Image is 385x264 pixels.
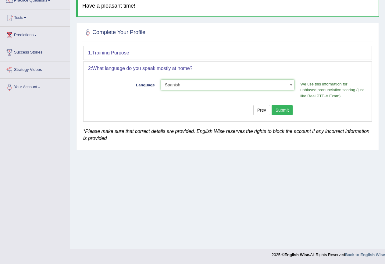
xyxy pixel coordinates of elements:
[272,249,385,258] div: 2025 © All Rights Reserved
[92,50,129,55] b: Training Purpose
[84,62,372,75] div: 2:
[253,105,270,115] button: Prev
[345,252,385,257] a: Back to English Wise
[0,9,70,25] a: Tests
[0,61,70,77] a: Strategy Videos
[165,82,287,88] span: Spanish
[272,105,293,115] button: Submit
[83,28,145,37] h2: Complete Your Profile
[284,252,310,257] strong: English Wise.
[84,46,372,60] div: 1:
[88,80,158,88] label: Language
[0,44,70,59] a: Success Stories
[161,80,294,90] span: Spanish
[297,81,367,99] p: We use this information for unbiased pronunciation scoring (just like Real PTE-A Exam).
[83,129,369,141] em: *Please make sure that correct details are provided. English Wise reserves the rights to block th...
[82,3,374,9] h4: Have a pleasant time!
[92,66,192,71] b: What language do you speak mostly at home?
[0,27,70,42] a: Predictions
[0,79,70,94] a: Your Account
